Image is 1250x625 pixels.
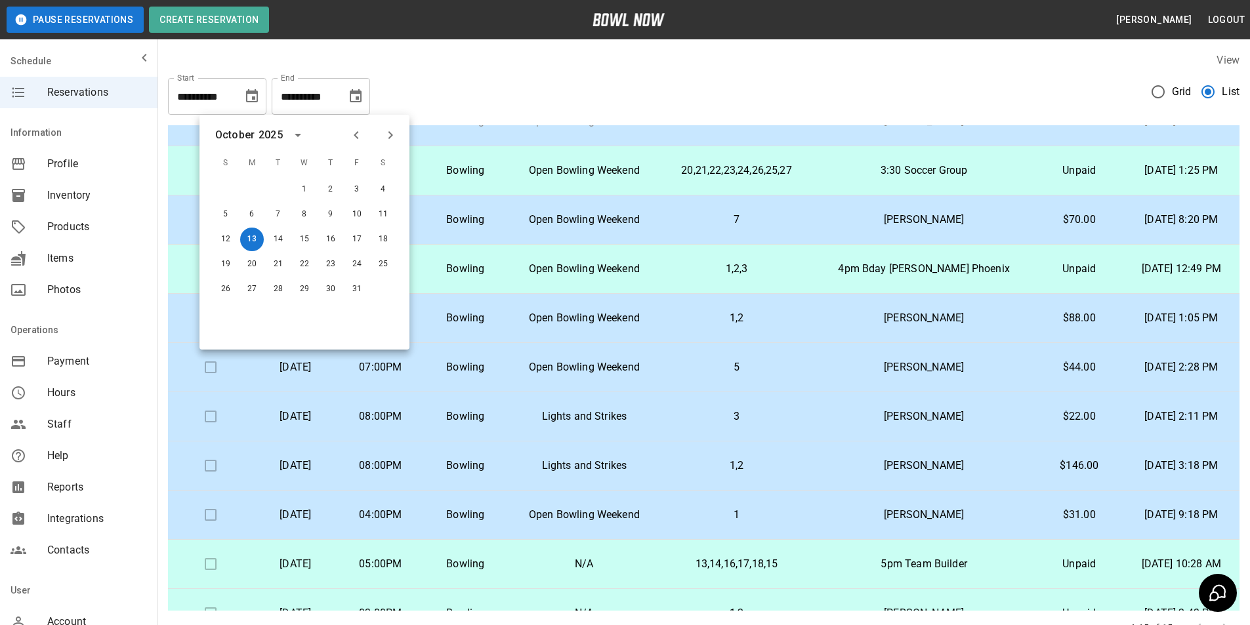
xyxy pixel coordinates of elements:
button: Oct 27, 2025 [240,277,264,301]
p: 7 [671,212,802,228]
button: Oct 3, 2025 [345,178,369,201]
p: 1,2 [671,458,802,474]
p: 07:00PM [348,359,413,375]
p: 08:00PM [348,409,413,424]
span: W [293,150,316,176]
p: Bowling [434,359,498,375]
button: Oct 6, 2025 [240,203,264,226]
p: Open Bowling Weekend [518,507,650,523]
span: Staff [47,416,147,432]
span: Profile [47,156,147,172]
p: [DATE] 2:43 PM [1134,605,1229,621]
p: [PERSON_NAME] [823,212,1024,228]
button: Next month [379,124,402,146]
p: [PERSON_NAME] [823,310,1024,326]
span: F [345,150,369,176]
span: Inventory [47,188,147,203]
p: Open Bowling Weekend [518,261,650,277]
button: Oct 13, 2025 [240,228,264,251]
p: [PERSON_NAME] [823,605,1024,621]
button: [PERSON_NAME] [1111,8,1197,32]
p: 5pm Team Builder [823,556,1024,572]
p: [PERSON_NAME] [823,507,1024,523]
img: logo [593,13,665,26]
p: Unpaid [1046,556,1113,572]
button: Logout [1203,8,1250,32]
button: Choose date, selected date is Sep 13, 2025 [239,83,265,110]
p: [DATE] 2:28 PM [1134,359,1229,375]
label: View [1217,54,1240,66]
button: Oct 26, 2025 [214,277,238,301]
button: Oct 5, 2025 [214,203,238,226]
p: [DATE] 2:11 PM [1134,409,1229,424]
p: $88.00 [1046,310,1113,326]
p: Lights and Strikes [518,409,650,424]
p: Lights and Strikes [518,458,650,474]
span: T [319,150,343,176]
button: Create Reservation [149,7,269,33]
p: Bowling [434,458,498,474]
span: Hours [47,385,147,401]
button: Oct 9, 2025 [319,203,343,226]
button: Oct 25, 2025 [371,252,395,276]
p: [DATE] [264,359,328,375]
button: Oct 10, 2025 [345,203,369,226]
p: 3:30 Soccer Group [823,163,1024,178]
button: Oct 23, 2025 [319,252,343,276]
p: [DATE] 1:05 PM [1134,310,1229,326]
p: $44.00 [1046,359,1113,375]
button: Oct 29, 2025 [293,277,316,301]
button: Previous month [345,124,367,146]
p: [DATE] 12:49 PM [1134,261,1229,277]
button: Oct 30, 2025 [319,277,343,301]
p: 13,14,16,17,18,15 [671,556,802,572]
p: N/A [518,556,650,572]
span: Photos [47,282,147,298]
p: Open Bowling Weekend [518,212,650,228]
p: Bowling [434,261,498,277]
p: $22.00 [1046,409,1113,424]
span: Grid [1172,84,1192,100]
p: [DATE] 1:25 PM [1134,163,1229,178]
button: Oct 4, 2025 [371,178,395,201]
p: 03:00PM [348,605,413,621]
button: Oct 21, 2025 [266,252,290,276]
p: Bowling [434,310,498,326]
p: [DATE] [264,507,328,523]
p: [DATE] [264,409,328,424]
span: List [1222,84,1240,100]
p: 5 [671,359,802,375]
p: Bowling [434,556,498,572]
p: 20,21,22,23,24,26,25,27 [671,163,802,178]
p: N/A [518,605,650,621]
button: Oct 18, 2025 [371,228,395,251]
span: Reports [47,479,147,495]
p: [DATE] 3:18 PM [1134,458,1229,474]
p: 1,2 [671,310,802,326]
button: Oct 12, 2025 [214,228,238,251]
p: Bowling [434,507,498,523]
p: [PERSON_NAME] [823,409,1024,424]
p: [DATE] [264,556,328,572]
button: Oct 15, 2025 [293,228,316,251]
button: Choose date, selected date is Oct 13, 2025 [343,83,369,110]
button: Oct 8, 2025 [293,203,316,226]
span: Help [47,448,147,464]
button: Oct 31, 2025 [345,277,369,301]
span: T [266,150,290,176]
p: Unpaid [1046,605,1113,621]
button: Oct 14, 2025 [266,228,290,251]
p: [DATE] 9:18 PM [1134,507,1229,523]
p: [DATE] [264,458,328,474]
p: 1 [671,507,802,523]
p: [PERSON_NAME] [823,458,1024,474]
div: October [215,127,255,143]
button: Oct 20, 2025 [240,252,264,276]
button: Oct 19, 2025 [214,252,238,276]
p: [DATE] 10:28 AM [1134,556,1229,572]
div: 2025 [259,127,283,143]
span: Payment [47,353,147,369]
button: Oct 16, 2025 [319,228,343,251]
button: Oct 17, 2025 [345,228,369,251]
p: [DATE] [264,605,328,621]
